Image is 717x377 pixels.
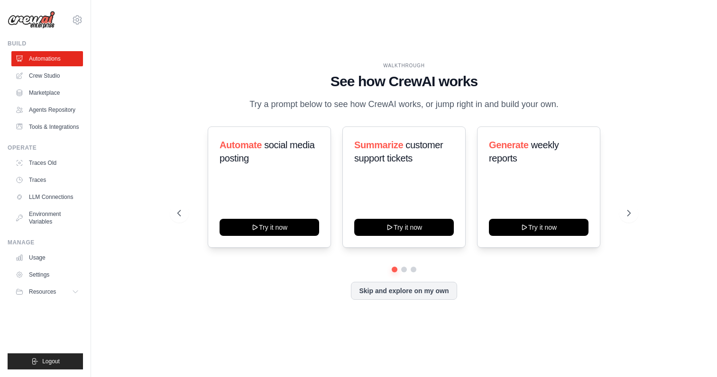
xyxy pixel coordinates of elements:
a: Traces Old [11,155,83,171]
button: Resources [11,284,83,299]
div: Operate [8,144,83,152]
a: Settings [11,267,83,282]
div: WALKTHROUGH [177,62,631,69]
button: Try it now [489,219,588,236]
span: Logout [42,358,60,365]
span: customer support tickets [354,140,443,163]
a: Marketplace [11,85,83,100]
a: Environment Variables [11,206,83,229]
a: Usage [11,250,83,265]
p: Try a prompt below to see how CrewAI works, or jump right in and build your own. [245,98,563,111]
span: Summarize [354,140,403,150]
div: Build [8,40,83,47]
span: Automate [220,140,262,150]
a: Agents Repository [11,102,83,117]
span: social media posting [220,140,315,163]
button: Skip and explore on my own [351,282,457,300]
a: Traces [11,172,83,188]
img: Logo [8,11,55,29]
span: Generate [489,140,529,150]
div: Manage [8,239,83,246]
button: Try it now [354,219,454,236]
a: Automations [11,51,83,66]
button: Try it now [220,219,319,236]
a: Crew Studio [11,68,83,83]
h1: See how CrewAI works [177,73,631,90]
button: Logout [8,353,83,369]
a: LLM Connections [11,189,83,205]
span: Resources [29,288,56,296]
a: Tools & Integrations [11,119,83,135]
